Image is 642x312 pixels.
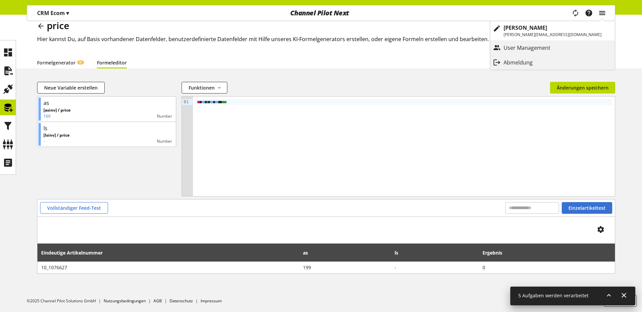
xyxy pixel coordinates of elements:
[395,249,398,256] span: ls
[41,264,296,271] span: 10_1076627
[518,292,588,299] span: 5 Aufgaben werden verarbeitet
[104,298,146,304] a: Nutzungsbedingungen
[27,5,615,21] nav: main navigation
[170,298,193,304] a: Datenschutz
[303,264,388,271] span: 199
[153,298,162,304] a: AGB
[47,204,101,211] span: Vollständiger Feed-Test
[40,202,108,214] button: Vollständiger Feed-Test
[182,82,227,94] button: Funktionen
[182,99,190,105] div: 01
[201,298,222,304] a: Impressum
[504,32,602,38] p: [PERSON_NAME][EMAIL_ADDRESS][DOMAIN_NAME]
[71,113,172,119] div: Number
[43,132,70,138] p: [lsinv] / price
[562,202,612,214] button: Einzelartikeltest
[43,124,47,132] div: ls
[43,107,71,113] p: [asinv] / price
[550,82,615,94] button: Änderungen speichern
[43,113,71,119] p: 169
[490,42,615,54] a: User Management
[37,82,105,94] button: Neue Variable erstellen
[189,84,215,91] span: Funktionen
[504,58,546,66] p: Abmeldung
[303,249,308,256] span: as
[70,138,172,144] div: Number
[97,59,127,66] a: Formeleditor
[483,249,502,256] span: Ergebnis
[557,84,609,91] span: Änderungen speichern
[37,59,84,66] a: FormelgeneratorKI
[568,204,606,211] span: Einzelartikeltest
[37,35,615,43] h2: Hier kannst Du, auf Basis vorhandener Datenfelder, benutzerdefinierte Datenfelder mit Hilfe unser...
[483,264,612,271] span: 0
[43,99,49,107] div: as
[44,84,98,91] span: Neue Variable erstellen
[47,19,69,32] span: price
[37,9,69,17] p: CRM Ecom
[27,298,104,304] li: ©2025 Channel Pilot Solutions GmbH
[79,60,82,64] span: KI
[504,24,547,31] b: [PERSON_NAME]
[504,44,564,52] p: User Management
[66,9,69,17] span: ▾
[490,21,615,40] a: [PERSON_NAME][PERSON_NAME][EMAIL_ADDRESS][DOMAIN_NAME]
[43,138,70,144] p: -
[41,249,103,256] span: Eindeutige Artikelnummer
